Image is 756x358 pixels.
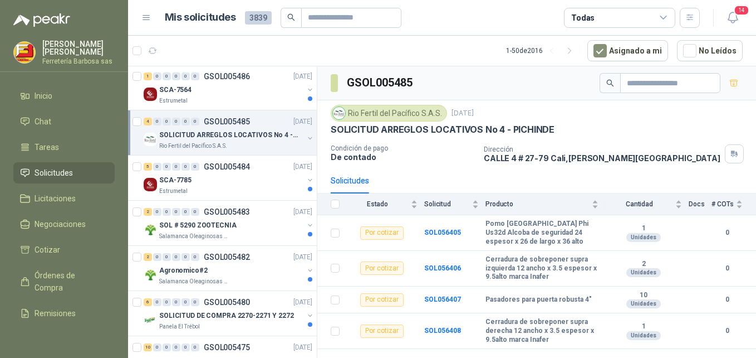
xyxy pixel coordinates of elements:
[163,118,171,125] div: 0
[35,192,76,205] span: Licitaciones
[144,88,157,101] img: Company Logo
[204,298,250,306] p: GSOL005480
[153,253,161,261] div: 0
[13,13,70,27] img: Logo peakr
[144,115,315,151] a: 4 0 0 0 0 0 GSOL005485[DATE] Company LogoSOLICITUD ARREGLOS LOCATIVOS No 4 - PICHINDERio Fertil d...
[172,208,180,216] div: 0
[159,187,188,196] p: Estrumetal
[144,253,152,261] div: 2
[424,264,461,272] a: SOL056406
[606,79,614,87] span: search
[35,244,60,256] span: Cotizar
[159,322,200,331] p: Panela El Trébol
[165,9,236,26] h1: Mis solicitudes
[144,178,157,191] img: Company Logo
[144,70,315,105] a: 1 0 0 0 0 0 GSOL005486[DATE] Company LogoSCA-7564Estrumetal
[689,193,711,215] th: Docs
[153,118,161,125] div: 0
[144,250,315,286] a: 2 0 0 0 0 0 GSOL005482[DATE] Company LogoAgronomico#2Salamanca Oleaginosas SAS
[153,344,161,351] div: 0
[42,40,115,56] p: [PERSON_NAME] [PERSON_NAME]
[159,175,192,186] p: SCA-7785
[626,299,661,308] div: Unidades
[144,163,152,171] div: 5
[153,163,161,171] div: 0
[191,118,199,125] div: 0
[360,226,404,240] div: Por cotizar
[191,72,199,80] div: 0
[153,298,161,306] div: 0
[287,13,295,21] span: search
[13,162,115,183] a: Solicitudes
[35,269,104,294] span: Órdenes de Compra
[13,239,115,260] a: Cotizar
[485,220,598,246] b: Pomo [GEOGRAPHIC_DATA] Phi Us32d Alcoba de seguridad 24 espesor x 26 de largo x 36 alto
[485,193,605,215] th: Producto
[626,331,661,340] div: Unidades
[360,325,404,338] div: Por cotizar
[346,200,409,208] span: Estado
[172,344,180,351] div: 0
[181,163,190,171] div: 0
[331,105,447,122] div: Rio Fertil del Pacífico S.A.S.
[293,297,312,308] p: [DATE]
[159,130,298,141] p: SOLICITUD ARREGLOS LOCATIVOS No 4 - PICHINDE
[424,193,485,215] th: Solicitud
[144,223,157,236] img: Company Logo
[144,118,152,125] div: 4
[159,265,208,276] p: Agronomico#2
[711,228,743,238] b: 0
[153,72,161,80] div: 0
[424,327,461,335] b: SOL056408
[424,200,470,208] span: Solicitud
[605,193,689,215] th: Cantidad
[245,11,272,25] span: 3839
[485,318,598,344] b: Cerradura de sobreponer supra derecha 12 ancho x 3.5 espesor x 9.5alto marca Inafer
[191,298,199,306] div: 0
[605,291,682,300] b: 10
[13,328,115,350] a: Configuración
[484,146,720,153] p: Dirección
[144,72,152,80] div: 1
[13,85,115,107] a: Inicio
[163,208,171,216] div: 0
[293,252,312,263] p: [DATE]
[181,344,190,351] div: 0
[424,229,461,236] a: SOL056405
[347,74,414,91] h3: GSOL005485
[153,208,161,216] div: 0
[144,296,315,331] a: 6 0 0 0 0 0 GSOL005480[DATE] Company LogoSOLICITUD DE COMPRA 2270-2271 Y 2272Panela El Trébol
[451,108,474,119] p: [DATE]
[159,277,229,286] p: Salamanca Oleaginosas SAS
[711,263,743,274] b: 0
[331,144,475,152] p: Condición de pago
[204,118,250,125] p: GSOL005485
[484,153,720,163] p: CALLE 4 # 27-79 Cali , [PERSON_NAME][GEOGRAPHIC_DATA]
[506,42,578,60] div: 1 - 50 de 2016
[626,268,661,277] div: Unidades
[35,167,73,179] span: Solicitudes
[172,118,180,125] div: 0
[14,42,35,63] img: Company Logo
[159,232,229,241] p: Salamanca Oleaginosas SAS
[711,193,756,215] th: # COTs
[159,85,192,95] p: SCA-7564
[35,141,59,153] span: Tareas
[42,58,115,65] p: Ferretería Barbosa sas
[13,214,115,235] a: Negociaciones
[144,268,157,282] img: Company Logo
[605,260,682,269] b: 2
[144,313,157,327] img: Company Logo
[711,294,743,305] b: 0
[424,296,461,303] b: SOL056407
[159,142,227,151] p: Rio Fertil del Pacífico S.A.S.
[360,293,404,307] div: Por cotizar
[723,8,743,28] button: 14
[35,307,76,320] span: Remisiones
[13,265,115,298] a: Órdenes de Compra
[331,152,475,162] p: De contado
[13,111,115,132] a: Chat
[172,72,180,80] div: 0
[587,40,668,61] button: Asignado a mi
